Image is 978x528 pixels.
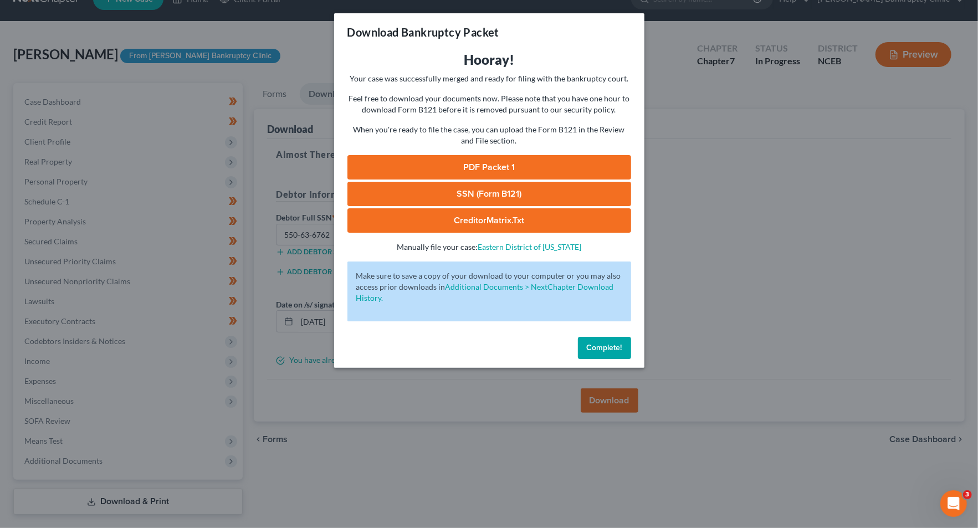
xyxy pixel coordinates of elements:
[587,343,622,352] span: Complete!
[347,24,499,40] h3: Download Bankruptcy Packet
[347,182,631,206] a: SSN (Form B121)
[478,242,581,252] a: Eastern District of [US_STATE]
[578,337,631,359] button: Complete!
[347,73,631,84] p: Your case was successfully merged and ready for filing with the bankruptcy court.
[963,490,972,499] span: 3
[356,282,614,303] a: Additional Documents > NextChapter Download History.
[347,155,631,180] a: PDF Packet 1
[347,93,631,115] p: Feel free to download your documents now. Please note that you have one hour to download Form B12...
[347,51,631,69] h3: Hooray!
[940,490,967,517] iframe: Intercom live chat
[356,270,622,304] p: Make sure to save a copy of your download to your computer or you may also access prior downloads in
[347,124,631,146] p: When you're ready to file the case, you can upload the Form B121 in the Review and File section.
[347,242,631,253] p: Manually file your case:
[347,208,631,233] a: CreditorMatrix.txt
